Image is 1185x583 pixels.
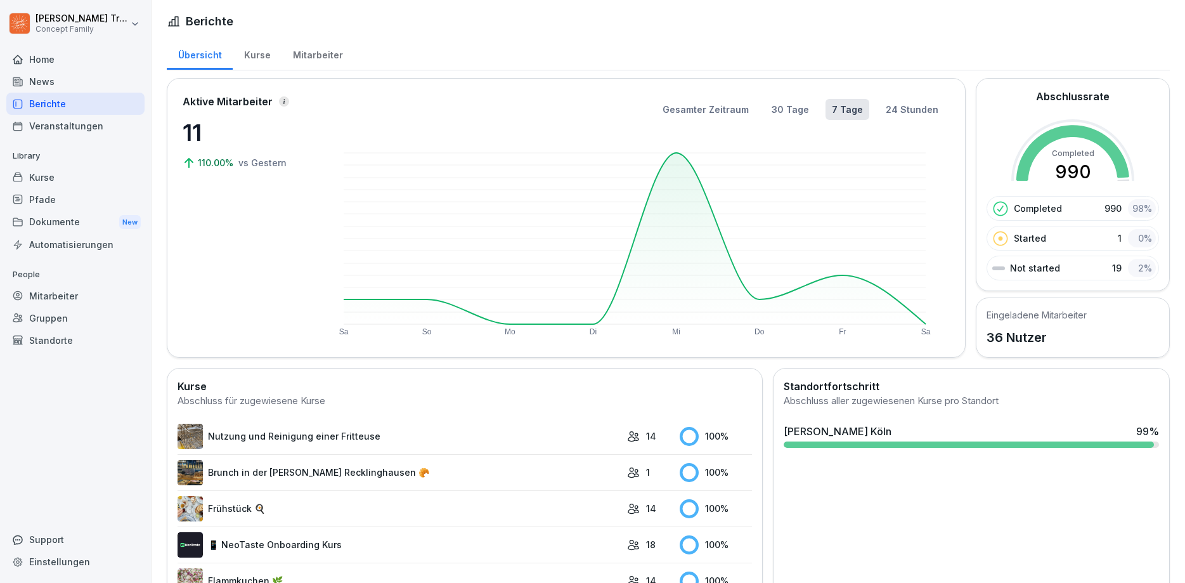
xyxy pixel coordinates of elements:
[178,496,621,521] a: Frühstück 🍳
[1118,232,1122,245] p: 1
[178,394,752,409] div: Abschluss für zugewiesene Kurse
[6,70,145,93] a: News
[590,327,597,336] text: Di
[339,327,349,336] text: Sa
[879,99,945,120] button: 24 Stunden
[987,308,1087,322] h5: Eingeladene Mitarbeiter
[680,427,752,446] div: 100 %
[6,528,145,551] div: Support
[6,188,145,211] a: Pfade
[6,146,145,166] p: Library
[784,424,891,439] div: [PERSON_NAME] Köln
[646,429,656,443] p: 14
[238,156,287,169] p: vs Gestern
[6,115,145,137] a: Veranstaltungen
[119,215,141,230] div: New
[1128,199,1156,218] div: 98 %
[178,532,621,558] a: 📱 NeoTaste Onboarding Kurs
[6,93,145,115] a: Berichte
[680,535,752,554] div: 100 %
[1010,261,1060,275] p: Not started
[178,460,621,485] a: Brunch in der [PERSON_NAME] Recklinghausen 🥐
[178,379,752,394] h2: Kurse
[680,499,752,518] div: 100 %
[178,496,203,521] img: n6mw6n4d96pxhuc2jbr164bu.png
[784,379,1159,394] h2: Standortfortschritt
[282,37,354,70] a: Mitarbeiter
[36,25,128,34] p: Concept Family
[6,211,145,234] div: Dokumente
[765,99,815,120] button: 30 Tage
[1128,229,1156,247] div: 0 %
[183,94,273,109] p: Aktive Mitarbeiter
[779,419,1164,453] a: [PERSON_NAME] Köln99%
[178,532,203,558] img: wogpw1ad3b6xttwx9rgsg3h8.png
[198,156,236,169] p: 110.00%
[1104,202,1122,215] p: 990
[680,463,752,482] div: 100 %
[178,460,203,485] img: y7e1e2ag14umo6x0siu9nyck.png
[1036,89,1110,104] h2: Abschlussrate
[167,37,233,70] a: Übersicht
[754,327,765,336] text: Do
[1014,232,1046,245] p: Started
[672,327,680,336] text: Mi
[6,307,145,329] a: Gruppen
[1136,424,1159,439] div: 99 %
[6,265,145,285] p: People
[178,424,203,449] img: b2msvuojt3s6egexuweix326.png
[6,285,145,307] a: Mitarbeiter
[422,327,432,336] text: So
[6,329,145,351] a: Standorte
[1112,261,1122,275] p: 19
[6,551,145,573] a: Einstellungen
[178,424,621,449] a: Nutzung und Reinigung einer Fritteuse
[987,328,1087,347] p: 36 Nutzer
[1014,202,1062,215] p: Completed
[784,394,1159,409] div: Abschluss aller zugewiesenen Kurse pro Standort
[505,327,515,336] text: Mo
[839,327,846,336] text: Fr
[6,233,145,256] a: Automatisierungen
[646,538,656,551] p: 18
[646,466,650,479] p: 1
[656,99,755,120] button: Gesamter Zeitraum
[186,13,233,30] h1: Berichte
[6,166,145,188] a: Kurse
[183,115,309,150] p: 11
[921,327,931,336] text: Sa
[826,99,869,120] button: 7 Tage
[6,48,145,70] a: Home
[6,211,145,234] a: DokumenteNew
[233,37,282,70] a: Kurse
[646,502,656,515] p: 14
[1128,259,1156,277] div: 2 %
[36,13,128,24] p: [PERSON_NAME] Trautmann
